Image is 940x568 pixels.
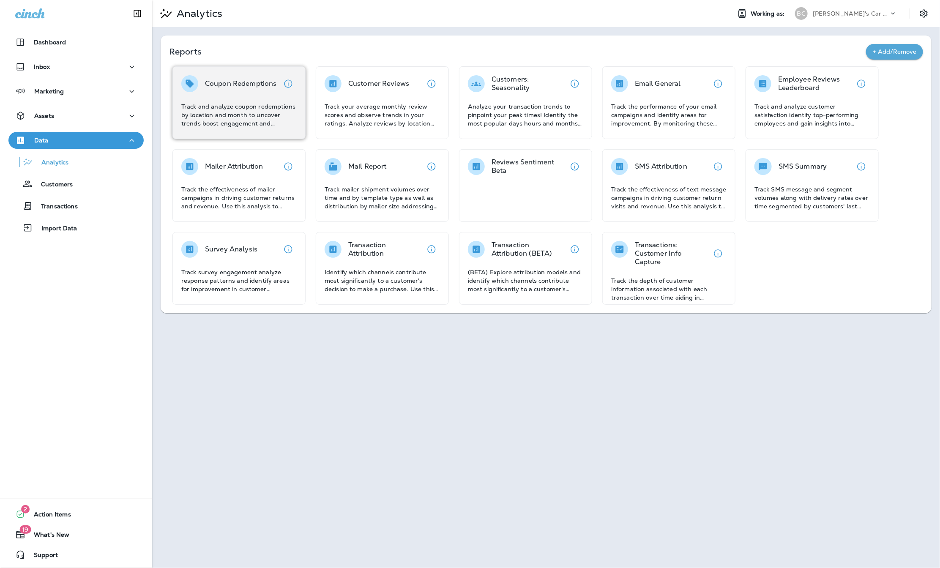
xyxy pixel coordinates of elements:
button: View details [566,241,583,258]
button: View details [566,75,583,92]
p: Reports [169,46,866,57]
p: Transaction Attribution (BETA) [492,241,566,258]
button: Import Data [8,219,144,237]
button: View details [423,241,440,258]
button: Analytics [8,153,144,171]
span: Support [25,552,58,562]
button: Collapse Sidebar [126,5,149,22]
button: View details [423,158,440,175]
span: What's New [25,531,69,541]
button: Settings [916,6,932,21]
p: Import Data [33,225,77,233]
button: 2Action Items [8,506,144,523]
p: Track mailer shipment volumes over time and by template type as well as distribution by mailer si... [325,185,440,210]
button: Transactions [8,197,144,215]
p: Dashboard [34,39,66,46]
p: Track and analyze customer satisfaction identify top-performing employees and gain insights into ... [754,102,870,128]
button: Marketing [8,83,144,100]
p: Inbox [34,63,50,70]
span: Working as: [751,10,787,17]
p: Analyze your transaction trends to pinpoint your peak times! Identify the most popular days hours... [468,102,583,128]
p: Analytics [173,7,222,20]
p: Reviews Sentiment Beta [492,158,566,175]
p: Track your average monthly review scores and observe trends in your ratings. Analyze reviews by l... [325,102,440,128]
p: Track the effectiveness of mailer campaigns in driving customer returns and revenue. Use this ana... [181,185,297,210]
p: Transactions: Customer Info Capture [635,241,710,266]
button: + Add/Remove [866,44,923,60]
p: Customers: Seasonality [492,75,566,92]
button: Assets [8,107,144,124]
p: Email General [635,79,681,88]
p: Assets [34,112,54,119]
p: Transactions [33,203,78,211]
button: View details [280,241,297,258]
p: Track the effectiveness of text message campaigns in driving customer return visits and revenue. ... [611,185,727,210]
button: Dashboard [8,34,144,51]
p: Data [34,137,49,144]
p: Analytics [33,159,68,167]
p: Customers [33,181,73,189]
p: Track the performance of your email campaigns and identify areas for improvement. By monitoring t... [611,102,727,128]
button: View details [710,75,727,92]
p: Track the depth of customer information associated with each transaction over time aiding in asse... [611,276,727,302]
p: Track and analyze coupon redemptions by location and month to uncover trends boost engagement and... [181,102,297,128]
button: Inbox [8,58,144,75]
button: View details [423,75,440,92]
p: Mailer Attribution [205,162,263,171]
p: (BETA) Explore attribution models and identify which channels contribute most significantly to a ... [468,268,583,293]
p: Customer Reviews [348,79,409,88]
span: 19 [19,525,31,534]
p: Employee Reviews Leaderboard [778,75,853,92]
p: SMS Summary [779,162,827,171]
button: View details [566,158,583,175]
div: BC [795,7,808,20]
p: Track survey engagement analyze response patterns and identify areas for improvement in customer ... [181,268,297,293]
button: View details [280,75,297,92]
p: Survey Analysis [205,245,257,254]
button: View details [710,158,727,175]
button: Data [8,132,144,149]
span: 2 [21,505,30,513]
button: Customers [8,175,144,193]
p: Marketing [34,88,64,95]
p: Coupon Redemptions [205,79,277,88]
p: Transaction Attribution [348,241,423,258]
button: 19What's New [8,526,144,543]
span: Action Items [25,511,71,521]
button: View details [280,158,297,175]
button: View details [853,158,870,175]
button: Support [8,546,144,563]
button: View details [710,245,727,262]
p: Mail Report [348,162,387,171]
p: SMS Attribution [635,162,687,171]
p: Track SMS message and segment volumes along with delivery rates over time segmented by customers'... [754,185,870,210]
p: Identify which channels contribute most significantly to a customer's decision to make a purchase... [325,268,440,293]
button: View details [853,75,870,92]
p: [PERSON_NAME]'s Car Wash [813,10,889,17]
